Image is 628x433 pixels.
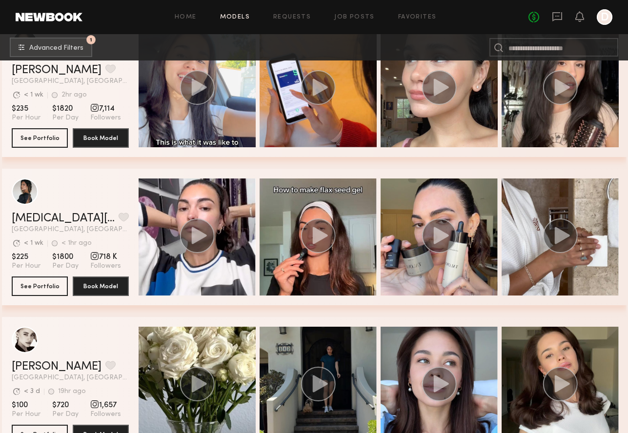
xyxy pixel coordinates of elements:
span: $720 [52,400,79,410]
a: Favorites [398,14,437,20]
span: Per Hour [12,262,41,271]
span: $100 [12,400,41,410]
a: Requests [273,14,311,20]
span: 718 K [90,252,121,262]
div: 19hr ago [58,388,86,395]
span: Per Hour [12,114,41,122]
div: < 1 wk [24,240,43,247]
div: < 1hr ago [61,240,92,247]
a: [PERSON_NAME] [12,64,101,76]
button: Book Model [73,276,129,296]
div: < 3 d [24,388,40,395]
span: Per Hour [12,410,41,419]
span: [GEOGRAPHIC_DATA], [GEOGRAPHIC_DATA] [12,226,129,233]
a: D [597,9,612,25]
span: $1820 [52,104,79,114]
span: Followers [90,410,121,419]
span: Advanced Filters [29,45,83,52]
span: Per Day [52,114,79,122]
span: Followers [90,262,121,271]
span: [GEOGRAPHIC_DATA], [GEOGRAPHIC_DATA] [12,78,129,85]
a: [MEDICAL_DATA][PERSON_NAME] [12,213,115,224]
a: [PERSON_NAME] [12,361,101,373]
a: Models [220,14,250,20]
span: Followers [90,114,121,122]
span: Per Day [52,410,79,419]
span: 1 [90,38,92,42]
button: See Portfolio [12,276,68,296]
span: $225 [12,252,41,262]
span: [GEOGRAPHIC_DATA], [GEOGRAPHIC_DATA] [12,374,129,381]
span: $235 [12,104,41,114]
div: 2hr ago [61,92,87,98]
span: Per Day [52,262,79,271]
a: Home [175,14,197,20]
button: Book Model [73,128,129,148]
span: 1,657 [90,400,121,410]
span: 7,114 [90,104,121,114]
span: $1800 [52,252,79,262]
button: 1Advanced Filters [10,38,92,57]
a: Job Posts [334,14,375,20]
button: See Portfolio [12,128,68,148]
div: < 1 wk [24,92,43,98]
